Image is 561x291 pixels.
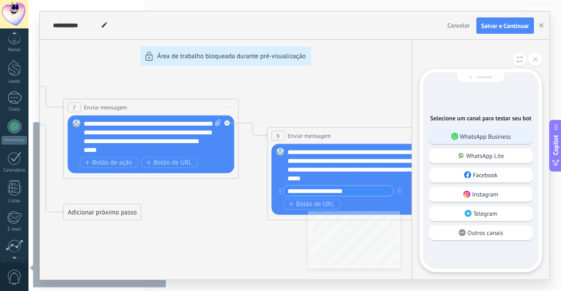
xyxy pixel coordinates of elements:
[476,18,534,34] button: Salvar e Continuar
[2,47,27,53] div: Painel
[473,210,497,217] p: Telegram
[468,229,503,237] p: Outros canais
[2,198,27,204] div: Listas
[444,19,473,32] button: Cancelar
[466,152,504,160] p: WhatsApp Lite
[447,21,470,29] span: Cancelar
[2,107,27,112] div: Chats
[551,135,560,155] span: Copilot
[473,171,498,179] p: Facebook
[472,190,498,198] p: Instagram
[481,23,529,29] span: Salvar e Continuar
[2,136,27,144] div: WhatsApp
[2,168,27,173] div: Calendário
[2,227,27,232] div: E-mail
[2,79,27,84] div: Leads
[430,114,532,122] p: Selecione um canal para testar seu bot
[460,133,511,140] p: WhatsApp Business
